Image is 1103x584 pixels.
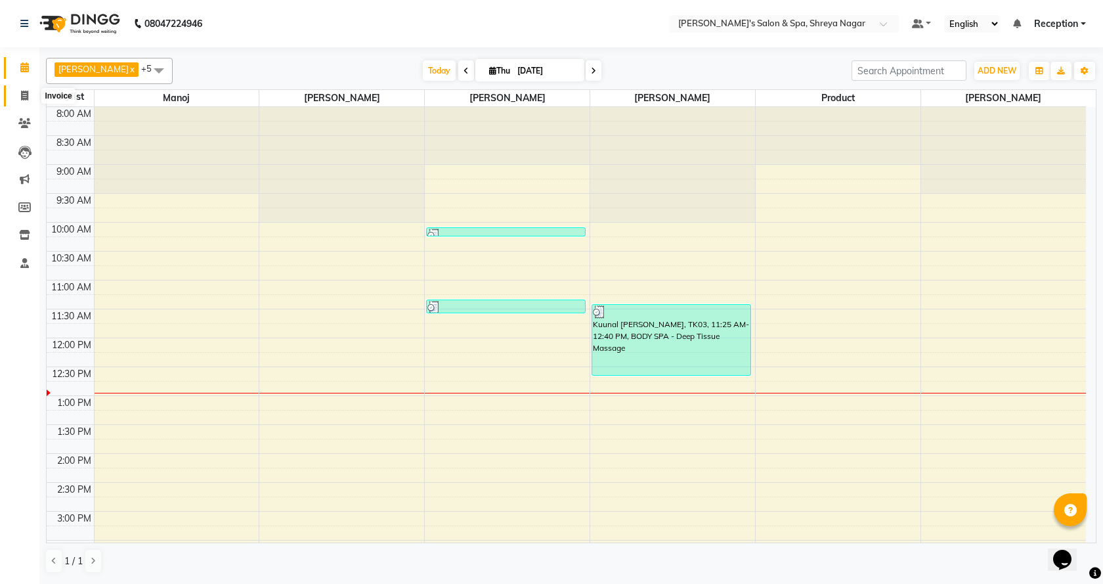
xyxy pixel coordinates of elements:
[427,300,585,313] div: [PERSON_NAME], TK02, 11:20 AM-11:35 AM, [PERSON_NAME] Cut Styling
[54,483,94,497] div: 2:30 PM
[852,60,966,81] input: Search Appointment
[756,90,920,106] span: Product
[49,309,94,323] div: 11:30 AM
[54,165,94,179] div: 9:00 AM
[974,62,1020,80] button: ADD NEW
[425,90,590,106] span: [PERSON_NAME]
[54,425,94,439] div: 1:30 PM
[427,228,585,236] div: [PERSON_NAME], TK01, 10:05 AM-10:15 AM, [PERSON_NAME] - Clean Shave
[486,66,513,76] span: Thu
[921,90,1086,106] span: [PERSON_NAME]
[49,281,94,294] div: 11:00 AM
[49,338,94,352] div: 12:00 PM
[54,541,94,554] div: 3:30 PM
[49,223,94,236] div: 10:00 AM
[978,66,1016,76] span: ADD NEW
[54,136,94,150] div: 8:30 AM
[58,64,129,74] span: [PERSON_NAME]
[592,305,750,375] div: Kuunal [PERSON_NAME], TK03, 11:25 AM-12:40 PM, BODY SPA - Deep Tissue Massage
[129,64,135,74] a: x
[54,396,94,410] div: 1:00 PM
[41,88,75,104] div: Invoice
[144,5,202,42] b: 08047224946
[54,194,94,208] div: 9:30 AM
[259,90,424,106] span: [PERSON_NAME]
[54,512,94,526] div: 3:00 PM
[54,107,94,121] div: 8:00 AM
[49,252,94,265] div: 10:30 AM
[95,90,259,106] span: Manoj
[1034,17,1078,31] span: Reception
[423,60,456,81] span: Today
[141,63,162,74] span: +5
[64,554,83,568] span: 1 / 1
[54,454,94,468] div: 2:00 PM
[590,90,755,106] span: [PERSON_NAME]
[33,5,123,42] img: logo
[49,367,94,381] div: 12:30 PM
[1048,531,1090,571] iframe: chat widget
[513,61,579,81] input: 2025-09-04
